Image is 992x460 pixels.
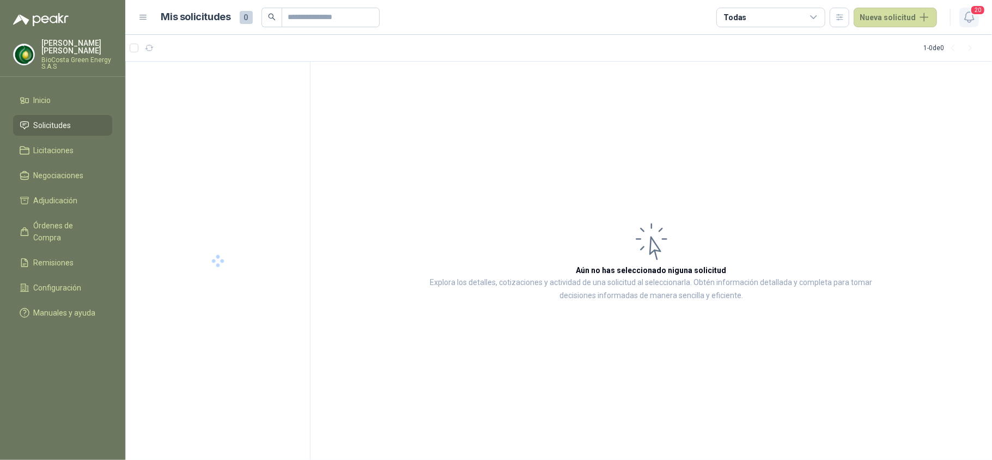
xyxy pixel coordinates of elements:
[13,165,112,186] a: Negociaciones
[34,94,51,106] span: Inicio
[34,119,71,131] span: Solicitudes
[34,170,84,181] span: Negociaciones
[34,195,78,207] span: Adjudicación
[13,115,112,136] a: Solicitudes
[13,302,112,323] a: Manuales y ayuda
[13,13,69,26] img: Logo peakr
[268,13,276,21] span: search
[419,276,883,302] p: Explora los detalles, cotizaciones y actividad de una solicitud al seleccionarla. Obtén informaci...
[13,215,112,248] a: Órdenes de Compra
[13,252,112,273] a: Remisiones
[854,8,937,27] button: Nueva solicitud
[41,39,112,55] p: [PERSON_NAME] [PERSON_NAME]
[959,8,979,27] button: 20
[34,307,96,319] span: Manuales y ayuda
[723,11,746,23] div: Todas
[34,220,102,244] span: Órdenes de Compra
[13,140,112,161] a: Licitaciones
[13,90,112,111] a: Inicio
[161,9,231,25] h1: Mis solicitudes
[970,5,985,15] span: 20
[13,190,112,211] a: Adjudicación
[923,39,979,57] div: 1 - 0 de 0
[13,277,112,298] a: Configuración
[34,282,82,294] span: Configuración
[34,144,74,156] span: Licitaciones
[240,11,253,24] span: 0
[34,257,74,269] span: Remisiones
[576,264,727,276] h3: Aún no has seleccionado niguna solicitud
[41,57,112,70] p: BioCosta Green Energy S.A.S
[14,44,34,65] img: Company Logo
